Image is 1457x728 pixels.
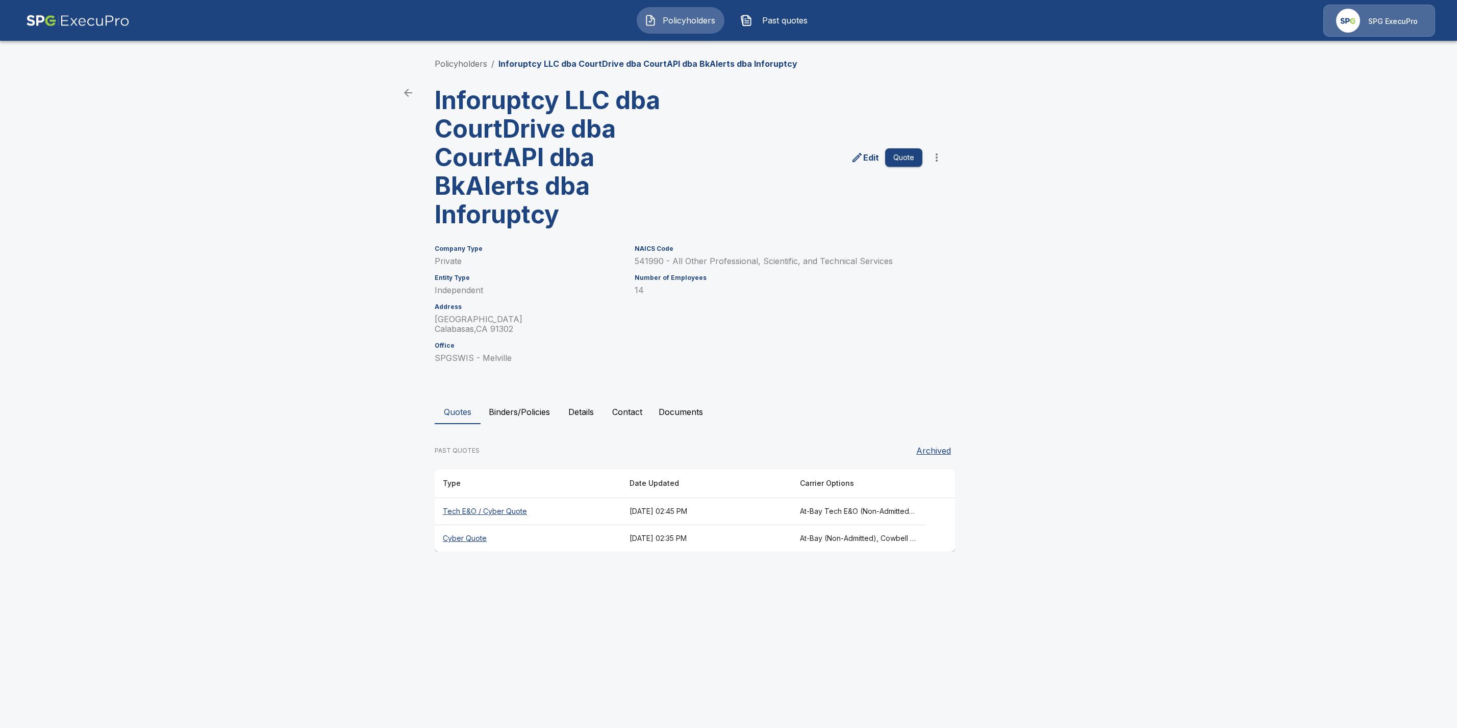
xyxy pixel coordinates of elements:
[435,400,1022,424] div: policyholder tabs
[491,58,494,70] li: /
[926,147,947,168] button: more
[644,14,657,27] img: Policyholders Icon
[435,303,622,310] h6: Address
[792,498,924,525] th: At-Bay Tech E&O (Non-Admitted), TMHCC Tech E&O, Coalition (Non-Admitted), CFC Tech E&O (Admitted)...
[435,59,487,69] a: Policyholders
[792,525,924,552] th: At-Bay (Non-Admitted), Cowbell (Non-Admitted), Cowbell (Admitted), Corvus Cyber (Non-Admitted), T...
[1368,16,1418,27] p: SPG ExecuPro
[435,469,955,552] table: responsive table
[435,86,687,229] h3: Inforuptcy LLC dba CourtDrive dba CourtAPI dba BkAlerts dba Inforuptcy
[733,7,820,34] button: Past quotes IconPast quotes
[637,7,724,34] button: Policyholders IconPolicyholders
[621,469,792,498] th: Date Updated
[1323,5,1435,37] a: Agency IconSPG ExecuPro
[635,285,922,295] p: 14
[863,151,879,164] p: Edit
[481,400,558,424] button: Binders/Policies
[435,353,622,363] p: SPGSWIS - Melville
[558,400,604,424] button: Details
[435,245,622,252] h6: Company Type
[621,525,792,552] th: [DATE] 02:35 PM
[435,469,621,498] th: Type
[650,400,711,424] button: Documents
[435,498,621,525] th: Tech E&O / Cyber Quote
[435,58,797,70] nav: breadcrumb
[792,469,924,498] th: Carrier Options
[435,285,622,295] p: Independent
[849,149,881,166] a: edit
[26,5,130,37] img: AA Logo
[435,342,622,349] h6: Office
[757,14,813,27] span: Past quotes
[740,14,752,27] img: Past quotes Icon
[435,446,480,455] p: PAST QUOTES
[635,245,922,252] h6: NAICS Code
[635,274,922,281] h6: Number of Employees
[1336,9,1360,33] img: Agency Icon
[604,400,650,424] button: Contact
[661,14,717,27] span: Policyholders
[435,400,481,424] button: Quotes
[398,83,418,103] a: back
[498,58,797,70] p: Inforuptcy LLC dba CourtDrive dba CourtAPI dba BkAlerts dba Inforuptcy
[435,256,622,266] p: Private
[435,274,622,281] h6: Entity Type
[912,440,955,461] button: Archived
[435,315,622,334] p: [GEOGRAPHIC_DATA] Calabasas , CA 91302
[635,256,922,266] p: 541990 - All Other Professional, Scientific, and Technical Services
[885,148,922,167] button: Quote
[621,498,792,525] th: [DATE] 02:45 PM
[435,525,621,552] th: Cyber Quote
